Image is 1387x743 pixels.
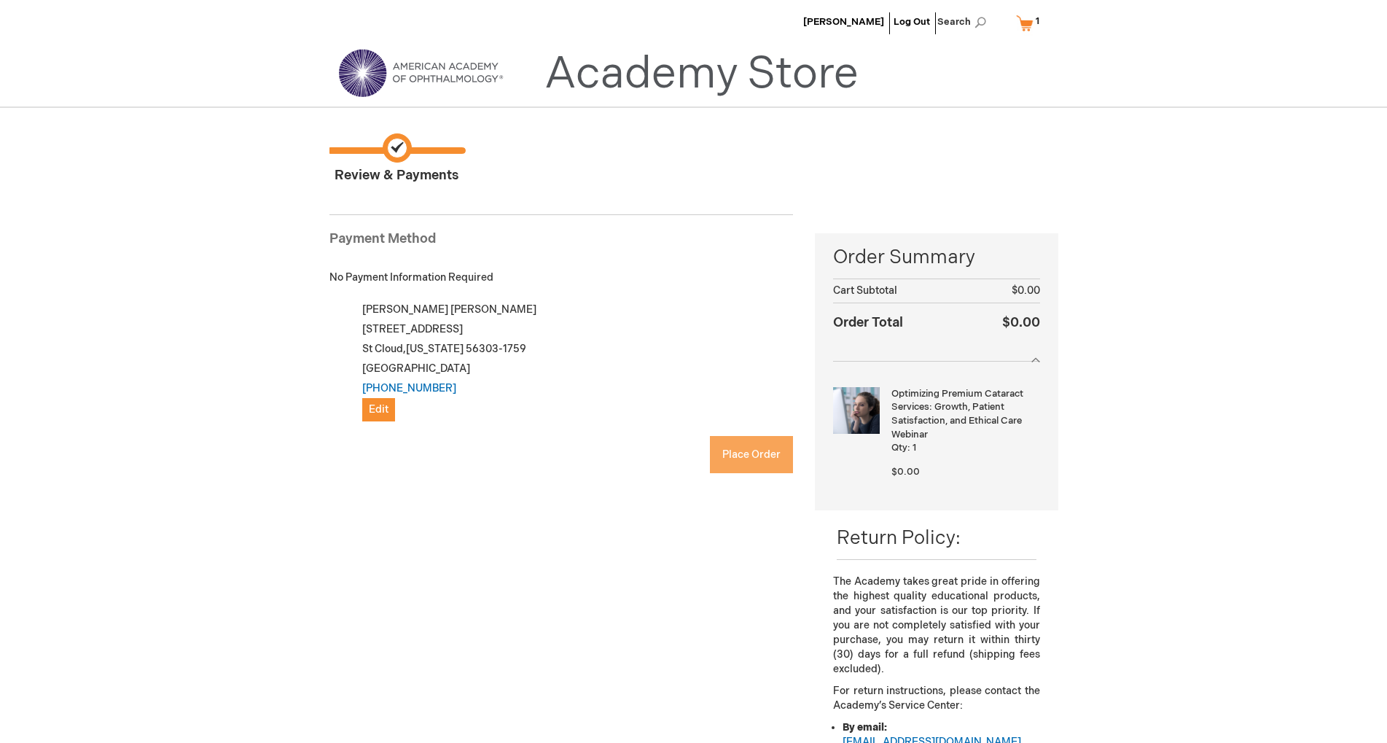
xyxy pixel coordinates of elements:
[833,311,903,332] strong: Order Total
[1036,15,1039,27] span: 1
[345,300,794,421] div: [PERSON_NAME] [PERSON_NAME] [STREET_ADDRESS] St Cloud , 56303-1759 [GEOGRAPHIC_DATA]
[837,527,961,550] span: Return Policy:
[1012,284,1040,297] span: $0.00
[891,466,920,478] span: $0.00
[833,387,880,434] img: Optimizing Premium Cataract Services: Growth, Patient Satisfaction, and Ethical Care Webinar
[1002,315,1040,330] span: $0.00
[329,230,794,256] div: Payment Method
[937,7,993,36] span: Search
[329,133,464,185] span: Review & Payments
[891,442,907,454] span: Qty
[833,575,1039,677] p: The Academy takes great pride in offering the highest quality educational products, and your sati...
[913,442,916,454] span: 1
[894,16,930,28] a: Log Out
[833,244,1039,279] span: Order Summary
[722,448,781,461] span: Place Order
[369,403,388,416] span: Edit
[406,343,464,355] span: [US_STATE]
[833,684,1039,713] p: For return instructions, please contact the Academy’s Service Center:
[1013,10,1049,36] a: 1
[362,382,456,394] a: [PHONE_NUMBER]
[710,436,793,473] button: Place Order
[329,271,493,284] span: No Payment Information Required
[843,721,887,734] strong: By email:
[833,279,971,303] th: Cart Subtotal
[891,387,1036,441] strong: Optimizing Premium Cataract Services: Growth, Patient Satisfaction, and Ethical Care Webinar
[362,398,395,421] button: Edit
[803,16,884,28] a: [PERSON_NAME]
[544,48,859,101] a: Academy Store
[329,453,551,510] iframe: reCAPTCHA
